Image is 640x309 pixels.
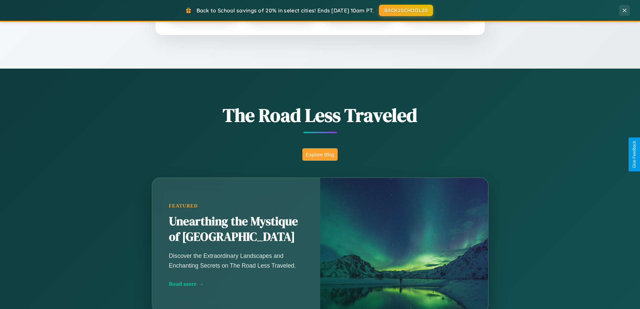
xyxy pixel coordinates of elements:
[197,7,374,14] span: Back to School savings of 20% in select cities! Ends [DATE] 10am PT.
[632,141,637,168] div: Give Feedback
[169,203,303,209] div: Featured
[379,5,433,16] button: BACK2SCHOOL20
[169,280,303,287] div: Read more →
[302,148,338,161] button: Explore Blog
[119,102,522,128] h1: The Road Less Traveled
[169,251,303,270] p: Discover the Extraordinary Landscapes and Enchanting Secrets on The Road Less Traveled.
[169,214,303,245] h2: Unearthing the Mystique of [GEOGRAPHIC_DATA]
